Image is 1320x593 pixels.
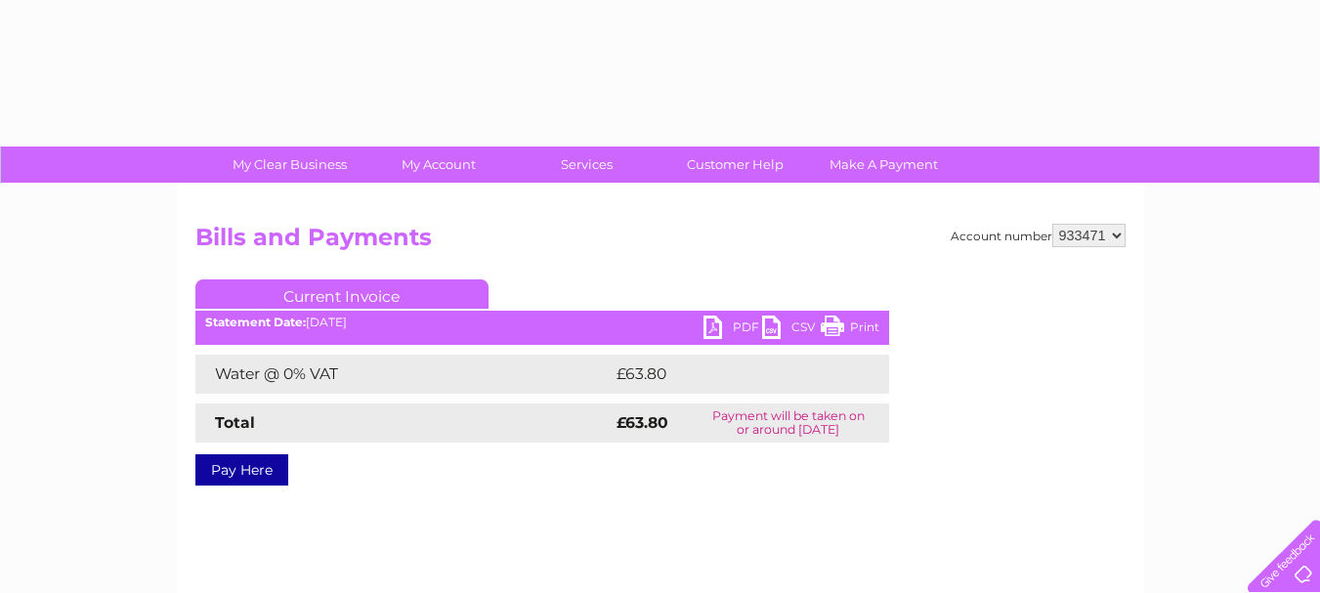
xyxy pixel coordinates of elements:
a: Print [821,316,879,344]
a: Make A Payment [803,147,964,183]
a: PDF [703,316,762,344]
div: [DATE] [195,316,889,329]
a: Current Invoice [195,279,489,309]
a: Customer Help [655,147,816,183]
a: My Account [358,147,519,183]
a: CSV [762,316,821,344]
td: Water @ 0% VAT [195,355,612,394]
div: Account number [951,224,1126,247]
a: My Clear Business [209,147,370,183]
td: Payment will be taken on or around [DATE] [688,403,889,443]
a: Pay Here [195,454,288,486]
strong: £63.80 [617,413,668,432]
a: Services [506,147,667,183]
h2: Bills and Payments [195,224,1126,261]
b: Statement Date: [205,315,306,329]
td: £63.80 [612,355,850,394]
strong: Total [215,413,255,432]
